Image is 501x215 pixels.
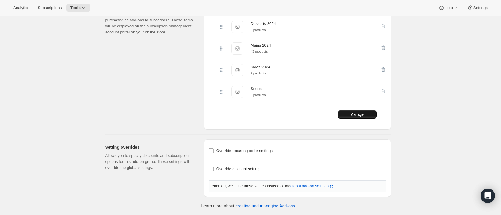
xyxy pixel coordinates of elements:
span: Subscriptions [38,5,62,10]
h2: Setting overrides [105,144,194,150]
small: 5 products [251,28,266,32]
div: Soups [251,86,266,92]
span: Override discount settings [216,167,261,171]
div: Mains 2024 [251,42,271,48]
span: Tools [70,5,81,10]
span: Settings [473,5,488,10]
small: 4 products [251,71,266,75]
button: global add-on settings [290,184,335,190]
div: Open Intercom Messenger [481,189,495,203]
button: Settings [464,4,491,12]
button: Tools [66,4,90,12]
button: Manage [338,110,377,119]
p: If enabled, we'll use these values instead of the [209,183,386,190]
p: Select which products you would like to allow to be purchased as add-ons to subscribers. These it... [105,11,194,35]
button: Analytics [10,4,33,12]
span: Override recurring order settings [216,148,273,153]
span: Help [444,5,453,10]
button: Help [435,4,462,12]
p: Learn more about [201,203,295,209]
div: Sides 2024 [251,64,270,70]
span: Manage [350,112,364,117]
div: Desserts 2024 [251,21,276,27]
span: Analytics [13,5,29,10]
small: 43 products [251,50,268,53]
p: Allows you to specify discounts and subscription options for this add-on group. These settings wi... [105,153,194,171]
small: 5 products [251,93,266,97]
a: creating and managing Add-ons [236,204,295,208]
button: Subscriptions [34,4,65,12]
